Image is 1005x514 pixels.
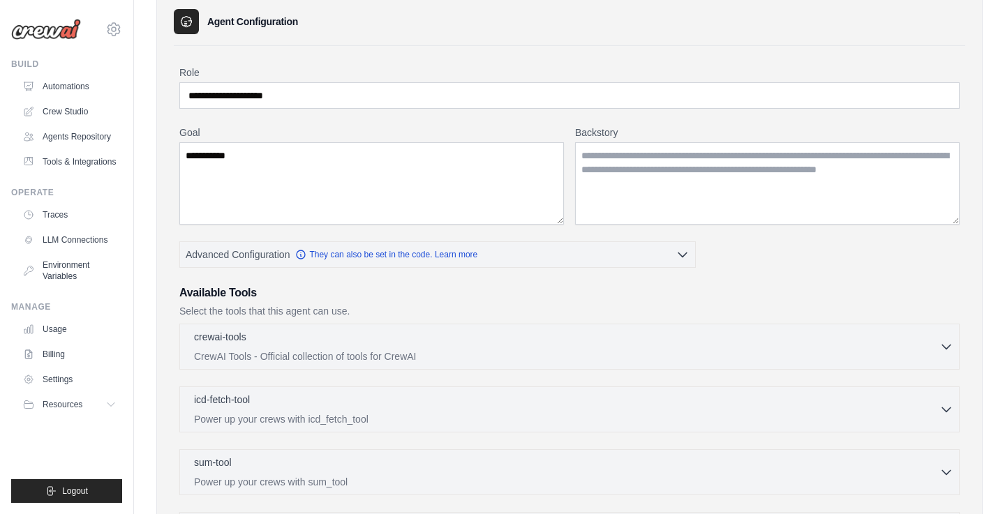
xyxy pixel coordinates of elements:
[17,318,122,340] a: Usage
[575,126,960,139] label: Backstory
[180,242,695,267] button: Advanced Configuration They can also be set in the code. Learn more
[186,248,290,262] span: Advanced Configuration
[11,479,122,503] button: Logout
[43,399,82,410] span: Resources
[179,304,960,318] p: Select the tools that this agent can use.
[194,455,232,469] p: sum-tool
[186,393,953,426] button: icd-fetch-tool Power up your crews with icd_fetch_tool
[11,59,122,70] div: Build
[62,485,88,497] span: Logout
[17,204,122,226] a: Traces
[17,254,122,287] a: Environment Variables
[17,393,122,416] button: Resources
[179,126,564,139] label: Goal
[194,412,939,426] p: Power up your crews with icd_fetch_tool
[194,330,246,344] p: crewai-tools
[11,19,81,40] img: Logo
[179,66,960,80] label: Role
[17,100,122,123] a: Crew Studio
[179,285,960,301] h3: Available Tools
[186,455,953,489] button: sum-tool Power up your crews with sum_tool
[186,330,953,363] button: crewai-tools CrewAI Tools - Official collection of tools for CrewAI
[17,126,122,148] a: Agents Repository
[295,249,477,260] a: They can also be set in the code. Learn more
[194,349,939,363] p: CrewAI Tools - Official collection of tools for CrewAI
[207,15,298,29] h3: Agent Configuration
[17,343,122,365] a: Billing
[194,393,250,407] p: icd-fetch-tool
[17,75,122,98] a: Automations
[194,475,939,489] p: Power up your crews with sum_tool
[17,151,122,173] a: Tools & Integrations
[17,229,122,251] a: LLM Connections
[11,301,122,312] div: Manage
[17,368,122,391] a: Settings
[11,187,122,198] div: Operate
